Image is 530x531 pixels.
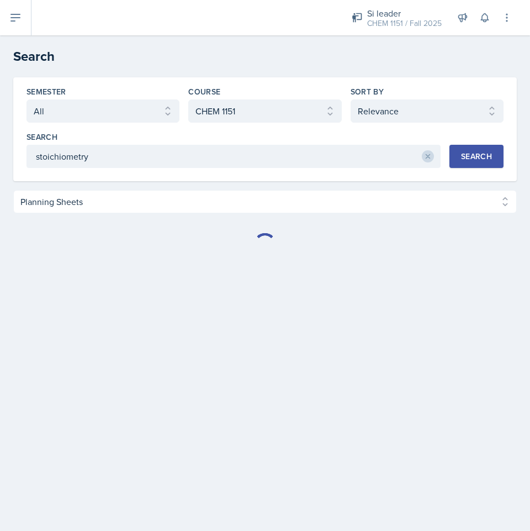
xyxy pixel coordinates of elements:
[188,86,220,97] label: Course
[13,46,517,66] h2: Search
[367,7,442,20] div: Si leader
[26,132,57,143] label: Search
[449,145,504,168] button: Search
[367,18,442,29] div: CHEM 1151 / Fall 2025
[351,86,384,97] label: Sort By
[461,152,492,161] div: Search
[26,86,66,97] label: Semester
[26,145,441,168] input: Enter search phrase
